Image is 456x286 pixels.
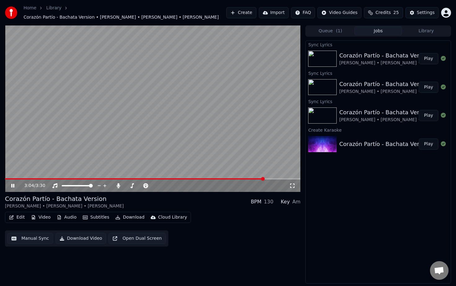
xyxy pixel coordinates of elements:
[5,7,17,19] img: youka
[402,26,450,35] button: Library
[306,41,451,48] div: Sync Lyrics
[24,183,39,189] div: /
[393,10,399,16] span: 25
[251,198,261,206] div: BPM
[29,213,53,222] button: Video
[306,126,451,134] div: Create Karaoke
[54,213,79,222] button: Audio
[158,214,187,220] div: Cloud Library
[336,28,342,34] span: ( 1 )
[306,69,451,77] div: Sync Lyrics
[7,213,27,222] button: Edit
[24,5,226,20] nav: breadcrumb
[55,233,106,244] button: Download Video
[7,233,53,244] button: Manual Sync
[354,26,402,35] button: Jobs
[281,198,290,206] div: Key
[419,138,438,150] button: Play
[24,14,219,20] span: Corazón Partío - Bachata Version • [PERSON_NAME] • [PERSON_NAME] • [PERSON_NAME]
[417,10,435,16] div: Settings
[5,203,124,209] div: [PERSON_NAME] • [PERSON_NAME] • [PERSON_NAME]
[419,82,438,93] button: Play
[306,26,354,35] button: Queue
[113,213,147,222] button: Download
[80,213,112,222] button: Subtitles
[430,261,449,280] a: Open chat
[226,7,256,18] button: Create
[24,183,34,189] span: 3:04
[108,233,166,244] button: Open Dual Screen
[259,7,289,18] button: Import
[36,183,45,189] span: 3:30
[419,110,438,121] button: Play
[364,7,403,18] button: Credits25
[419,53,438,64] button: Play
[5,194,124,203] div: Corazón Partío - Bachata Version
[24,5,36,11] a: Home
[375,10,391,16] span: Credits
[306,98,451,105] div: Sync Lyrics
[46,5,61,11] a: Library
[264,198,273,206] div: 130
[317,7,361,18] button: Video Guides
[405,7,439,18] button: Settings
[292,198,301,206] div: Am
[291,7,315,18] button: FAQ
